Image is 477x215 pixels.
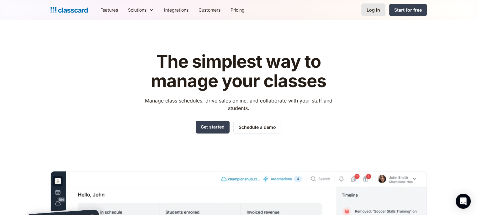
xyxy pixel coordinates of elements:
div: Solutions [128,7,146,13]
a: Start for free [389,4,427,16]
a: Integrations [159,3,193,17]
div: Start for free [394,7,422,13]
a: Log in [361,3,385,16]
p: Manage class schedules, drive sales online, and collaborate with your staff and students. [139,97,338,112]
div: Solutions [123,3,159,17]
div: Open Intercom Messenger [456,194,471,209]
a: Schedule a demo [233,121,281,134]
a: Pricing [225,3,250,17]
a: home [50,6,88,14]
a: Features [95,3,123,17]
a: Customers [193,3,225,17]
div: Log in [367,7,380,13]
a: Get started [196,121,230,134]
h1: The simplest way to manage your classes [139,52,338,91]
